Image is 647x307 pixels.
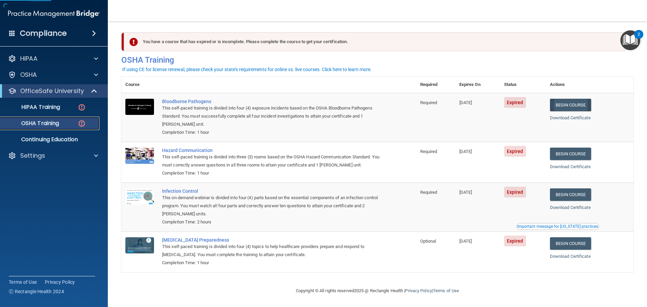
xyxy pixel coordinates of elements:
div: Completion Time: 1 hour [162,128,382,136]
p: HIPAA [20,55,37,63]
div: You have a course that has expired or is incomplete. Please complete the course to get your certi... [124,32,626,51]
a: Terms of Use [9,279,37,285]
a: Bloodborne Pathogens [162,99,382,104]
p: OSHA [20,71,37,79]
a: Settings [8,152,98,160]
a: Begin Course [550,148,591,160]
span: [DATE] [459,190,472,195]
a: OfficeSafe University [8,87,98,95]
div: Completion Time: 1 hour [162,259,382,267]
span: Expired [504,146,526,157]
h4: Compliance [20,29,67,38]
a: Download Certificate [550,115,591,120]
a: [MEDICAL_DATA] Preparedness [162,237,382,243]
a: Begin Course [550,237,591,250]
a: OSHA [8,71,98,79]
a: Infection Control [162,188,382,194]
a: Download Certificate [550,254,591,259]
th: Status [500,76,546,93]
p: OfficeSafe University [20,87,84,95]
img: danger-circle.6113f641.png [78,103,86,112]
a: Download Certificate [550,205,591,210]
span: Expired [504,187,526,197]
img: PMB logo [8,7,100,21]
button: If using CE for license renewal, please check your state's requirements for online vs. live cours... [121,66,373,73]
a: Begin Course [550,99,591,111]
span: Optional [420,239,436,244]
span: Required [420,190,437,195]
div: Completion Time: 2 hours [162,218,382,226]
a: Hazard Communication [162,148,382,153]
div: 2 [638,34,640,43]
div: Copyright © All rights reserved 2025 @ Rectangle Health | | [254,280,500,302]
button: Open Resource Center, 2 new notifications [620,30,640,50]
div: Completion Time: 1 hour [162,169,382,177]
a: Terms of Use [433,288,459,293]
p: Continuing Education [4,136,96,143]
a: Download Certificate [550,164,591,169]
div: This self-paced training is divided into three (3) rooms based on the OSHA Hazard Communication S... [162,153,382,169]
a: Privacy Policy [45,279,75,285]
div: If using CE for license renewal, please check your state's requirements for online vs. live cours... [122,67,372,72]
div: This on-demand webinar is divided into four (4) parts based on the essential components of an inf... [162,194,382,218]
a: Privacy Policy [405,288,432,293]
img: danger-circle.6113f641.png [78,119,86,128]
span: Expired [504,236,526,246]
p: HIPAA Training [4,104,60,111]
a: HIPAA [8,55,98,63]
p: Settings [20,152,45,160]
button: Read this if you are a dental practitioner in the state of CA [516,223,599,230]
div: Important message for [US_STATE] practices [517,224,598,228]
h4: OSHA Training [121,55,634,65]
th: Expires On [455,76,500,93]
div: This self-paced training is divided into four (4) topics to help healthcare providers prepare and... [162,243,382,259]
span: Ⓒ Rectangle Health 2024 [9,288,64,295]
span: [DATE] [459,239,472,244]
p: OSHA Training [4,120,59,127]
a: Begin Course [550,188,591,201]
span: Required [420,149,437,154]
th: Actions [546,76,634,93]
span: [DATE] [459,149,472,154]
th: Required [416,76,455,93]
span: [DATE] [459,100,472,105]
th: Course [121,76,158,93]
img: exclamation-circle-solid-danger.72ef9ffc.png [129,38,138,46]
div: This self-paced training is divided into four (4) exposure incidents based on the OSHA Bloodborne... [162,104,382,128]
span: Required [420,100,437,105]
span: Expired [504,97,526,108]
